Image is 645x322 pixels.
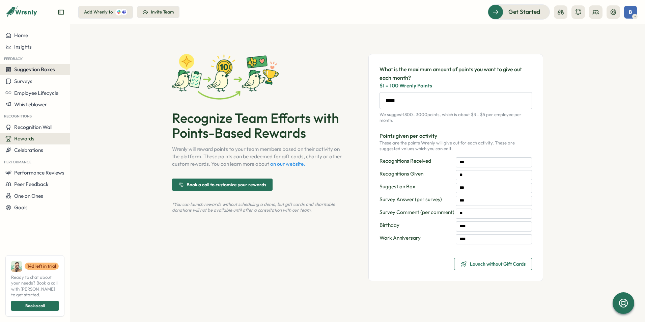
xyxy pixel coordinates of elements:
span: Insights [14,44,32,50]
div: Invite Team [151,9,174,15]
span: Goals [14,204,28,211]
a: on our website. [270,161,305,167]
span: Recognition Wall [14,124,52,130]
p: Recognize Team Efforts with Points-Based Rewards [172,110,347,140]
span: Survey Comment (per comment) [380,209,456,219]
a: 14d left in trial [25,263,59,270]
span: Performance Reviews [14,169,64,176]
span: Suggestion Boxes [14,66,55,73]
button: Book a call to customize your rewards [172,179,273,191]
button: Add Wrenly to [78,6,133,19]
span: Survey Answer (per survey) [380,196,456,206]
span: Book a call [25,301,45,311]
div: Add Wrenly to [84,9,113,15]
span: Recognitions Received [380,157,456,167]
button: Launch without Gift Cards [454,258,532,270]
span: What is the maximum amount of points you want to give out each month? [380,65,532,82]
p: We suggest 1800 - 3000 points, which is about $3 - $5 per employee per month. [380,112,532,124]
img: Wrenly Rewards Explained [172,54,280,100]
span: Recognitions Given [380,170,456,180]
span: Ready to chat about your needs? Book a call with [PERSON_NAME] to get started. [11,274,59,298]
span: Whistleblower [14,101,47,108]
span: One on Ones [14,193,43,199]
span: Employee Lifecycle [14,90,58,96]
span: Suggestion Box [380,183,456,193]
span: $1 = 100 Wrenly Points [380,82,532,89]
button: B [624,6,637,19]
span: Birthday [380,221,456,232]
span: Get Started [508,7,540,16]
p: *You can launch rewards without scheduling a demo, but gift cards and charitable donations will n... [172,202,347,213]
span: Peer Feedback [14,181,49,187]
span: Work Anniversary [380,234,456,244]
span: Surveys [14,78,32,84]
span: Home [14,32,28,38]
button: Invite Team [137,6,179,18]
p: Wrenly will reward points to your team members based on their activity on the platform. These poi... [172,145,347,168]
span: B [629,9,632,15]
span: Book a call to customize your rewards [187,182,266,187]
button: Get Started [488,4,550,19]
span: Launch without Gift Cards [470,262,526,266]
span: Rewards [14,135,34,142]
span: Celebrations [14,147,43,153]
button: Book a call [11,301,59,311]
p: These are the points Wrenly will give out for each activity. These are suggested values which you... [380,140,532,152]
button: Expand sidebar [58,9,64,16]
img: Ali Khan [11,261,22,272]
p: Points given per activity [380,132,532,140]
